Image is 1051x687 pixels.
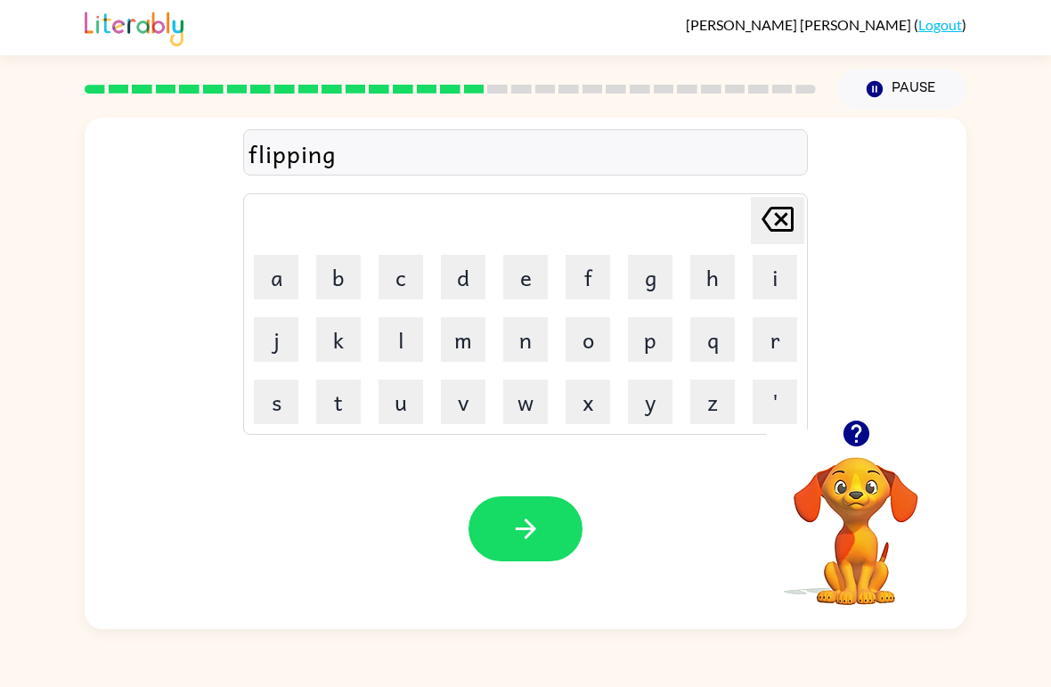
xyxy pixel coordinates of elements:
[628,255,672,299] button: g
[85,7,183,46] img: Literably
[753,317,797,362] button: r
[248,135,803,172] div: flipping
[379,317,423,362] button: l
[316,317,361,362] button: k
[690,255,735,299] button: h
[441,255,485,299] button: d
[441,317,485,362] button: m
[566,380,610,424] button: x
[503,317,548,362] button: n
[686,16,914,33] span: [PERSON_NAME] [PERSON_NAME]
[767,429,945,608] video: Your browser must support playing .mp4 files to use Literably. Please try using another browser.
[753,380,797,424] button: '
[837,69,966,110] button: Pause
[254,380,298,424] button: s
[316,380,361,424] button: t
[503,380,548,424] button: w
[379,255,423,299] button: c
[628,380,672,424] button: y
[690,317,735,362] button: q
[503,255,548,299] button: e
[686,16,966,33] div: ( )
[254,317,298,362] button: j
[918,16,962,33] a: Logout
[316,255,361,299] button: b
[566,317,610,362] button: o
[379,380,423,424] button: u
[628,317,672,362] button: p
[566,255,610,299] button: f
[441,380,485,424] button: v
[753,255,797,299] button: i
[254,255,298,299] button: a
[690,380,735,424] button: z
